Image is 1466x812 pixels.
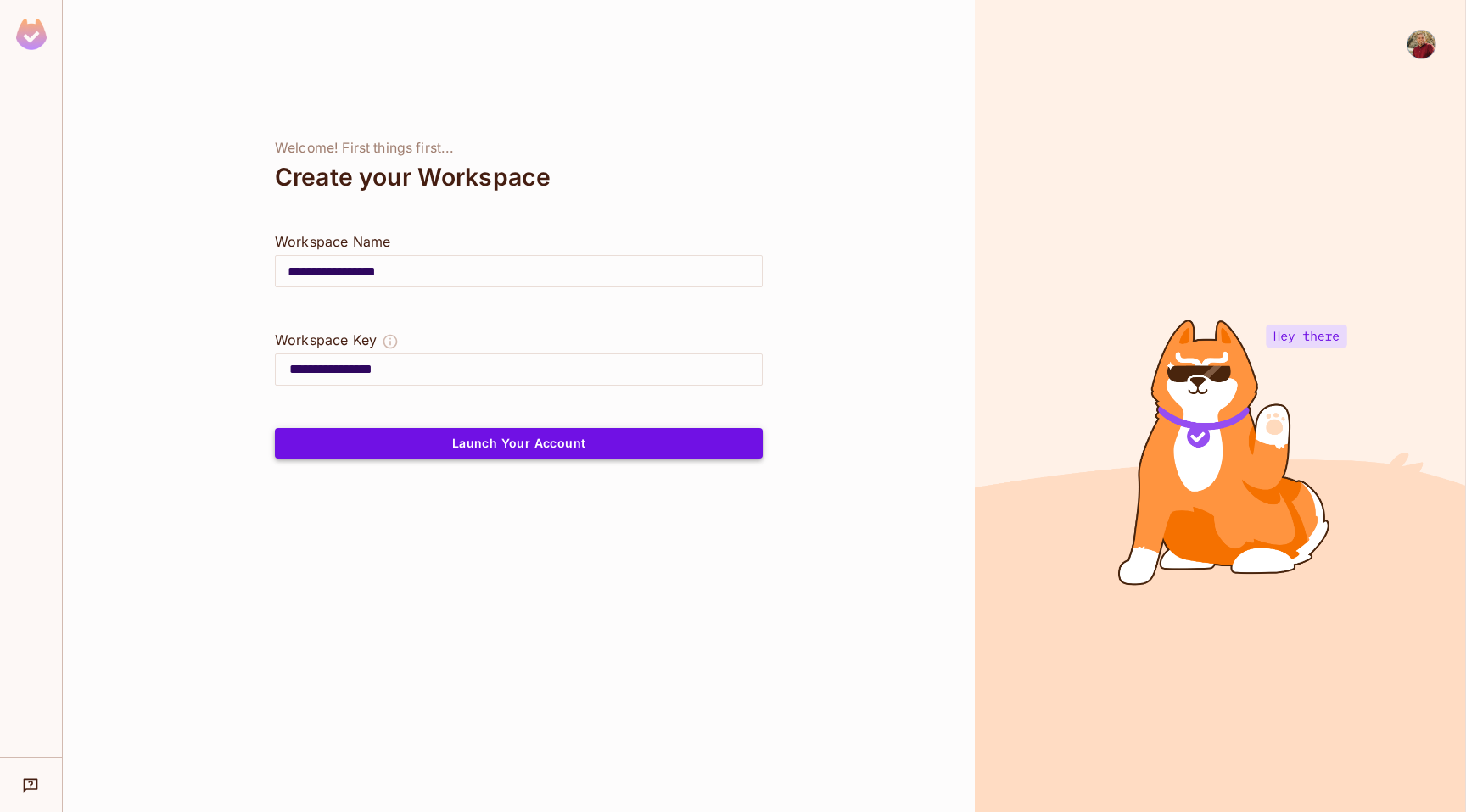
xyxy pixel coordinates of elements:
div: Workspace Key [275,330,377,350]
img: SReyMgAAAABJRU5ErkJggg== [16,19,47,50]
button: Launch Your Account [275,428,763,459]
div: Welcome! First things first... [275,140,763,157]
button: The Workspace Key is unique, and serves as the identifier of your workspace. [382,330,399,353]
div: Workspace Name [275,231,763,252]
div: Help & Updates [12,768,50,802]
div: Create your Workspace [275,157,763,197]
img: Jim Livingston [1407,31,1435,58]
